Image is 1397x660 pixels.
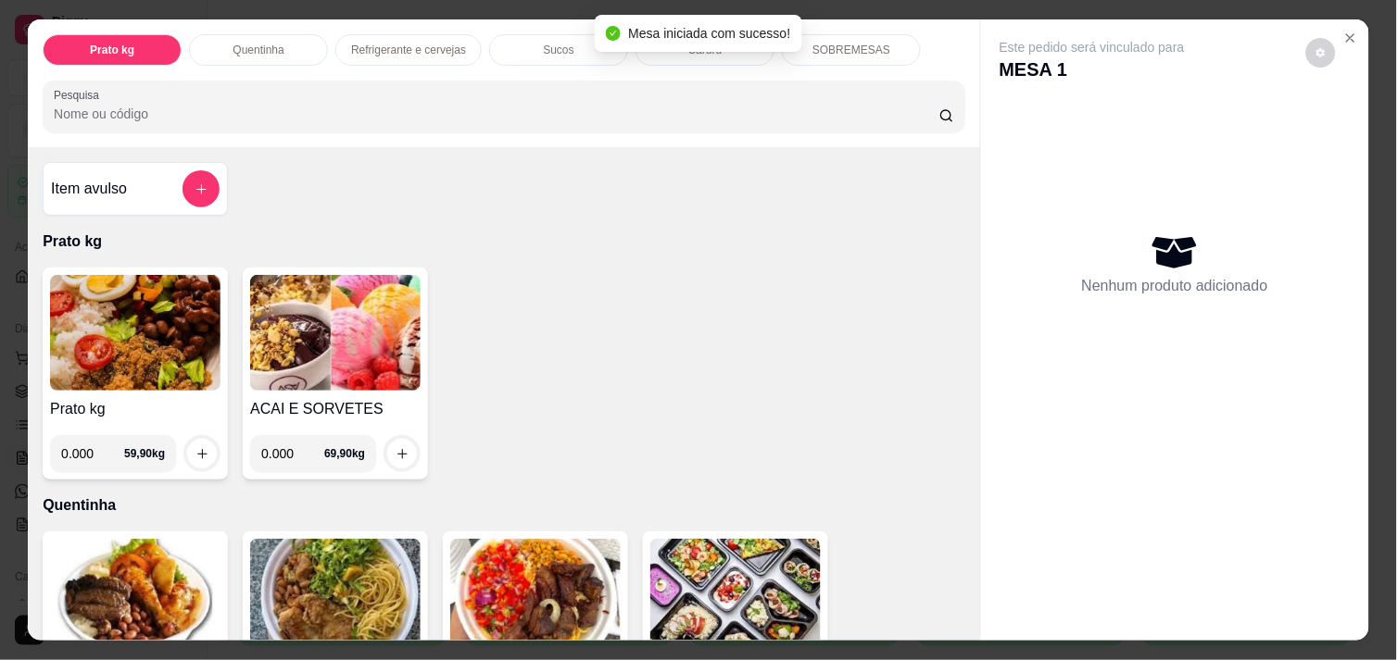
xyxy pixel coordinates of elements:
[182,170,220,207] button: add-separate-item
[250,539,421,654] img: product-image
[1082,275,1268,297] p: Nenhum produto adicionado
[43,494,965,517] p: Quentinha
[61,435,124,472] input: 0.00
[606,26,621,41] span: check-circle
[43,230,965,253] p: Prato kg
[1336,23,1366,53] button: Close
[1000,56,1185,82] p: MESA 1
[544,43,574,57] p: Sucos
[50,539,220,654] img: product-image
[233,43,283,57] p: Quentinha
[1306,38,1336,68] button: decrease-product-quantity
[351,43,466,57] p: Refrigerante e cervejas
[387,439,417,468] button: increase-product-quantity
[187,439,217,468] button: increase-product-quantity
[50,398,220,420] h4: Prato kg
[650,539,821,654] img: product-image
[1000,38,1185,56] p: Este pedido será vinculado para
[450,539,621,654] img: product-image
[250,398,421,420] h4: ACAI E SORVETES
[90,43,134,57] p: Prato kg
[54,87,106,103] label: Pesquisa
[54,105,939,123] input: Pesquisa
[51,178,127,200] h4: Item avulso
[628,26,790,41] span: Mesa iniciada com sucesso!
[50,275,220,391] img: product-image
[812,43,890,57] p: SOBREMESAS
[261,435,324,472] input: 0.00
[250,275,421,391] img: product-image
